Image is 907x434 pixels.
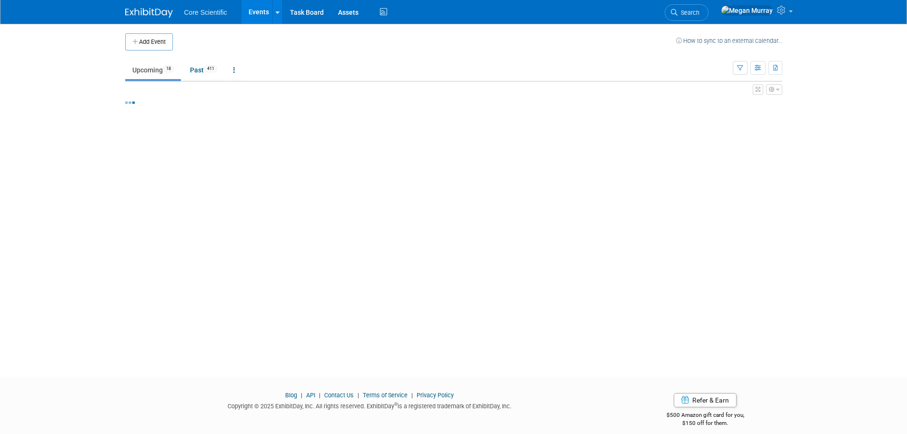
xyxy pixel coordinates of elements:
a: Refer & Earn [674,393,737,407]
button: Add Event [125,33,173,50]
a: Search [665,4,708,21]
span: Core Scientific [184,9,227,16]
a: Contact Us [324,392,354,399]
span: 411 [204,65,217,72]
span: | [409,392,415,399]
span: | [317,392,323,399]
a: Upcoming18 [125,61,181,79]
a: Past411 [183,61,224,79]
sup: ® [394,402,398,407]
a: Terms of Service [363,392,408,399]
a: Privacy Policy [417,392,454,399]
span: Search [678,9,699,16]
span: | [299,392,305,399]
img: loading... [125,101,135,104]
img: Megan Murray [721,5,773,16]
span: | [355,392,361,399]
a: API [306,392,315,399]
div: Copyright © 2025 ExhibitDay, Inc. All rights reserved. ExhibitDay is a registered trademark of Ex... [125,400,615,411]
div: $150 off for them. [628,419,782,427]
div: $500 Amazon gift card for you, [628,405,782,427]
img: ExhibitDay [125,8,173,18]
a: How to sync to an external calendar... [676,37,782,44]
a: Blog [285,392,297,399]
span: 18 [163,65,174,72]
